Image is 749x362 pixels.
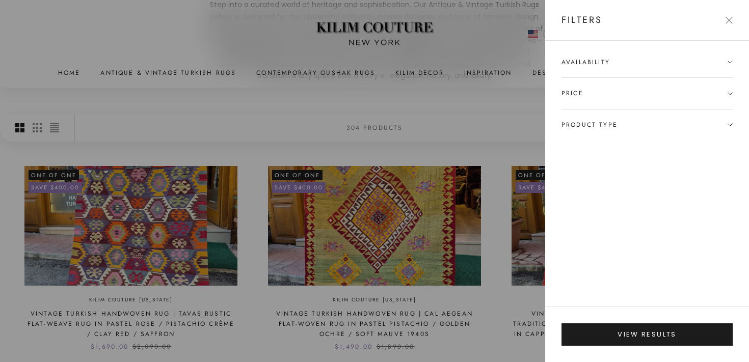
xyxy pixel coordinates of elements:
[561,78,733,108] summary: Price
[561,57,610,67] span: Availability
[561,109,733,140] summary: Product type
[561,120,618,130] span: Product type
[561,323,733,346] button: View results
[561,88,583,98] span: Price
[561,57,733,77] summary: Availability
[561,13,603,27] p: Filters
